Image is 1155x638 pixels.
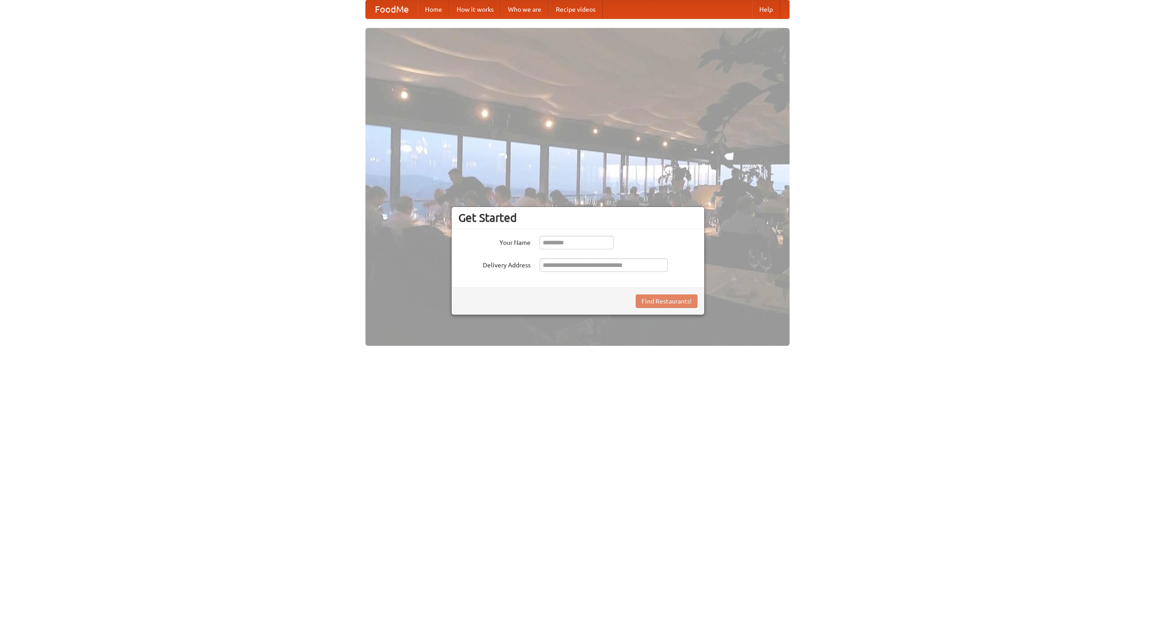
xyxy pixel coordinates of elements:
h3: Get Started [458,211,698,225]
a: Who we are [501,0,549,18]
a: Recipe videos [549,0,603,18]
button: Find Restaurants! [636,294,698,308]
label: Your Name [458,236,531,247]
a: How it works [449,0,501,18]
a: Home [418,0,449,18]
label: Delivery Address [458,258,531,270]
a: FoodMe [366,0,418,18]
a: Help [752,0,780,18]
